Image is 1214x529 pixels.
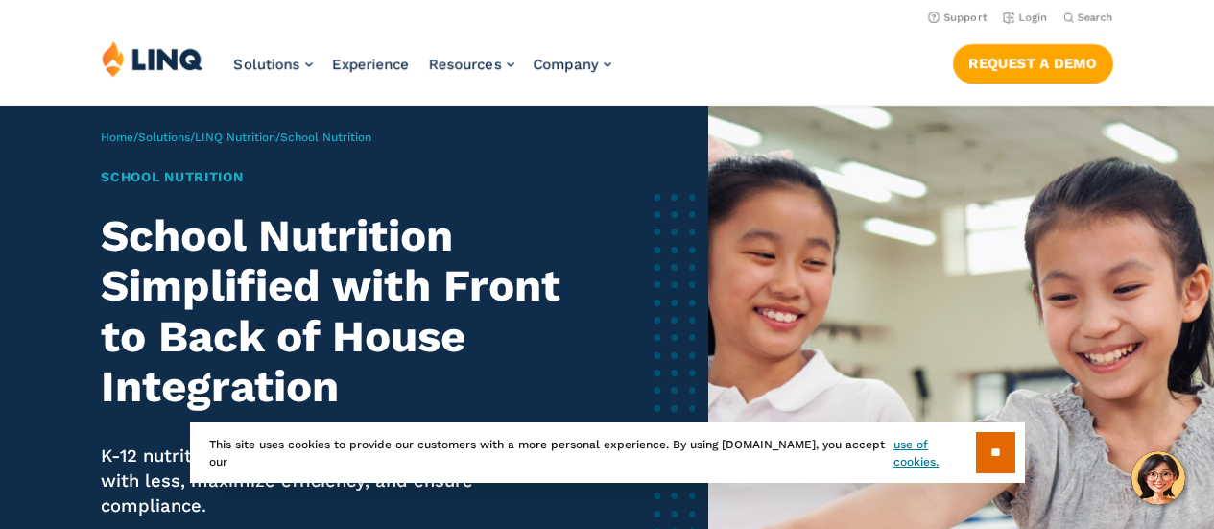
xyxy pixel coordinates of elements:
a: Support [928,12,988,24]
span: Company [534,56,599,73]
a: Solutions [234,56,313,73]
div: This site uses cookies to provide our customers with a more personal experience. By using [DOMAIN... [190,422,1025,483]
span: School Nutrition [280,131,371,144]
nav: Primary Navigation [234,40,611,104]
span: Solutions [234,56,300,73]
h1: School Nutrition [101,167,579,187]
h2: School Nutrition Simplified with Front to Back of House Integration [101,211,579,413]
span: Resources [429,56,502,73]
a: Experience [332,56,410,73]
a: LINQ Nutrition [195,131,275,144]
a: Login [1003,12,1048,24]
img: LINQ | K‑12 Software [102,40,203,77]
nav: Button Navigation [953,40,1113,83]
a: Company [534,56,611,73]
a: Home [101,131,133,144]
button: Open Search Bar [1063,11,1113,25]
a: Resources [429,56,514,73]
span: Search [1078,12,1113,24]
p: K-12 nutrition software built to help teams do more with less, maximize efficiency, and ensure co... [101,444,579,519]
a: Request a Demo [953,44,1113,83]
span: / / / [101,131,371,144]
a: Solutions [138,131,190,144]
a: use of cookies. [893,436,975,470]
button: Hello, have a question? Let’s chat. [1131,451,1185,505]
